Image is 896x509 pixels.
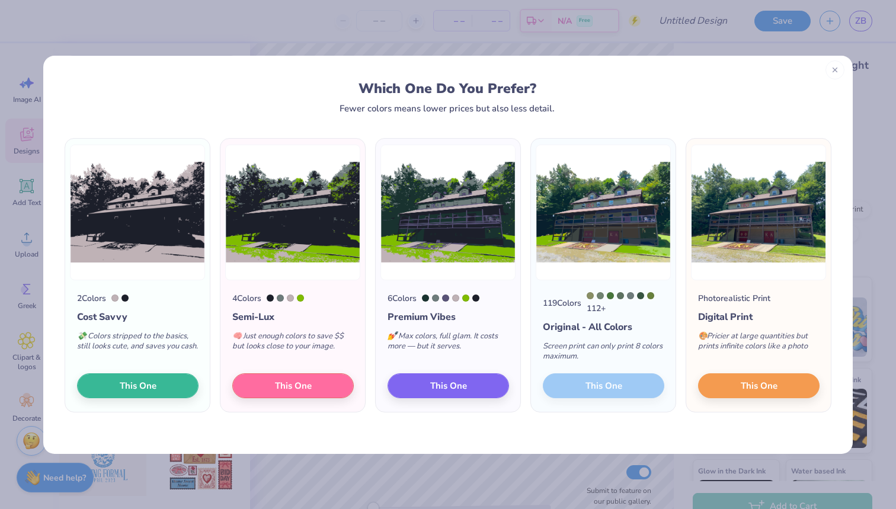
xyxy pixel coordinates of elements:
div: Premium Vibes [388,310,509,324]
span: This One [120,379,156,392]
div: 444 C [432,294,439,302]
div: 5773 C [587,292,594,299]
div: 119 Colors [543,297,581,309]
img: 119 color option [536,145,671,280]
div: Screen print can only print 8 colors maximum. [543,334,664,373]
div: 532 C [121,294,129,302]
div: 575 C [647,292,654,299]
span: 🎨 [698,331,708,341]
div: 376 C [462,294,469,302]
div: Colors stripped to the basics, still looks cute, and saves you cash. [77,324,199,363]
button: This One [77,373,199,398]
div: 435 C [452,294,459,302]
div: 532 C [472,294,479,302]
div: Max colors, full glam. It costs more — but it serves. [388,324,509,363]
img: 6 color option [380,145,516,280]
div: 5625 C [597,292,604,299]
button: This One [698,373,820,398]
div: Semi-Lux [232,310,354,324]
span: This One [741,379,777,392]
div: 7736 C [637,292,644,299]
div: 444 C [627,292,634,299]
div: 435 C [111,294,119,302]
div: 444 C [277,294,284,302]
img: 4 color option [225,145,360,280]
div: 376 C [297,294,304,302]
div: Original - All Colors [543,320,664,334]
div: Photorealistic Print [698,292,770,305]
img: 2 color option [70,145,205,280]
button: This One [388,373,509,398]
div: 532 C [267,294,274,302]
div: Fewer colors means lower prices but also less detail. [340,104,555,113]
div: 5615 C [617,292,624,299]
span: 💅 [388,331,397,341]
div: 112 + [587,292,664,315]
button: This One [232,373,354,398]
div: 7742 C [607,292,614,299]
div: 5467 C [422,294,429,302]
div: Which One Do You Prefer? [76,81,820,97]
div: Cost Savvy [77,310,199,324]
div: 4 Colors [232,292,261,305]
span: This One [430,379,467,392]
div: 2 Colors [77,292,106,305]
img: Photorealistic preview [691,145,826,280]
div: Digital Print [698,310,820,324]
div: Just enough colors to save $$ but looks close to your image. [232,324,354,363]
span: 💸 [77,331,87,341]
span: 🧠 [232,331,242,341]
div: Pricier at large quantities but prints infinite colors like a photo [698,324,820,363]
div: 6 Colors [388,292,417,305]
div: 5275 C [442,294,449,302]
span: This One [275,379,312,392]
div: 435 C [287,294,294,302]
